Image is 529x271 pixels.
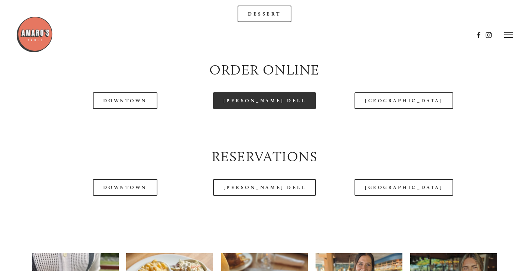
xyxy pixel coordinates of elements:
img: Amaro's Table [16,16,53,53]
a: [GEOGRAPHIC_DATA] [355,92,453,109]
a: [GEOGRAPHIC_DATA] [355,179,453,196]
a: [PERSON_NAME] Dell [213,179,316,196]
a: Downtown [93,179,157,196]
a: [PERSON_NAME] Dell [213,92,316,109]
h2: Reservations [32,147,497,166]
a: Downtown [93,92,157,109]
